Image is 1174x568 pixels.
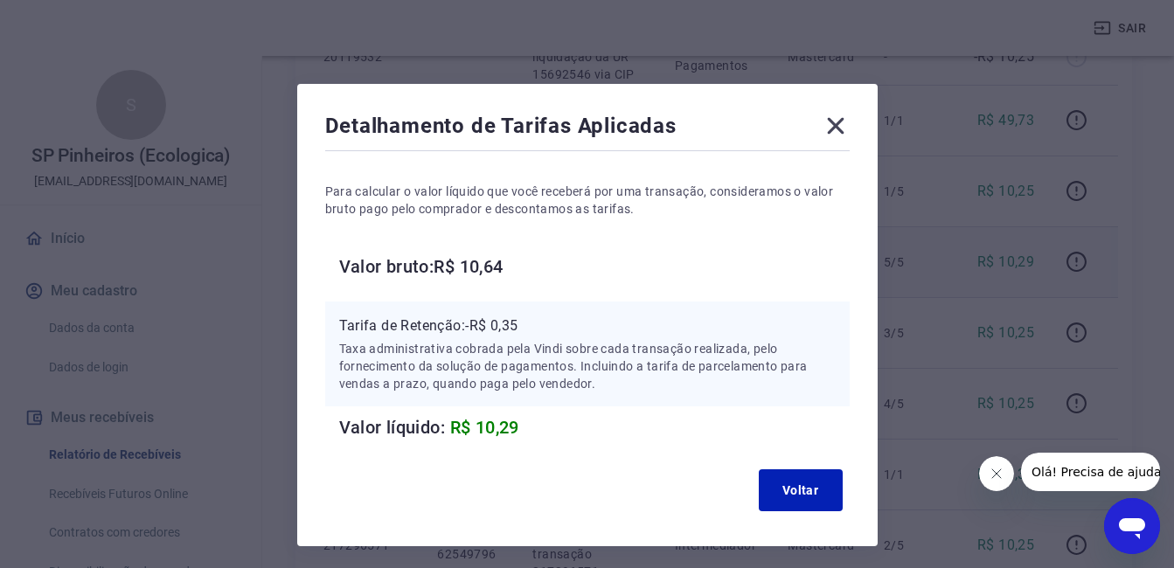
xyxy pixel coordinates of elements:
[325,183,850,218] p: Para calcular o valor líquido que você receberá por uma transação, consideramos o valor bruto pag...
[10,12,147,26] span: Olá! Precisa de ajuda?
[759,469,843,511] button: Voltar
[979,456,1014,491] iframe: Fechar mensagem
[339,253,850,281] h6: Valor bruto: R$ 10,64
[339,340,836,392] p: Taxa administrativa cobrada pela Vindi sobre cada transação realizada, pelo fornecimento da soluç...
[325,112,850,147] div: Detalhamento de Tarifas Aplicadas
[339,413,850,441] h6: Valor líquido:
[339,315,836,336] p: Tarifa de Retenção: -R$ 0,35
[1104,498,1160,554] iframe: Botão para abrir a janela de mensagens
[1021,453,1160,491] iframe: Mensagem da empresa
[450,417,519,438] span: R$ 10,29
